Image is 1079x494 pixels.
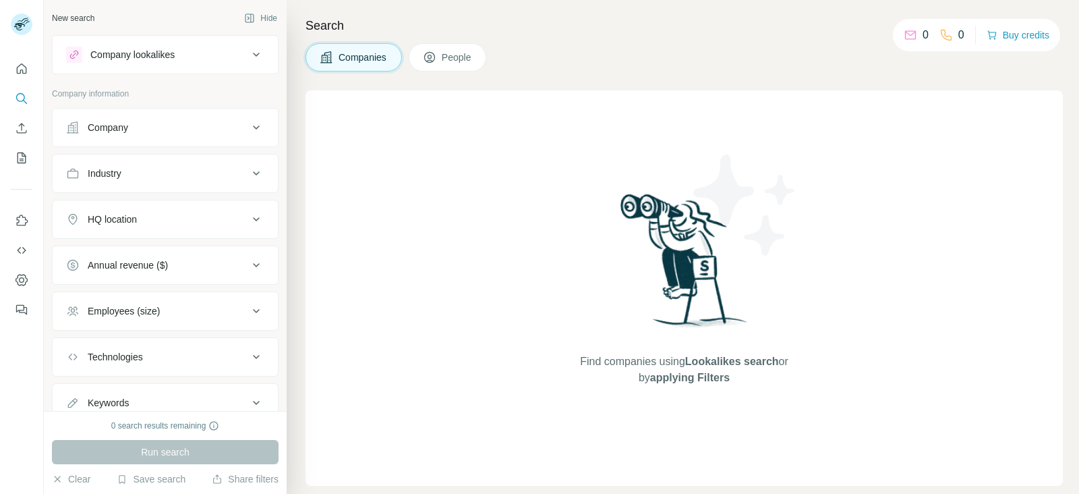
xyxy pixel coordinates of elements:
button: Buy credits [987,26,1049,45]
button: Company [53,111,278,144]
button: Company lookalikes [53,38,278,71]
button: Hide [235,8,287,28]
button: Share filters [212,472,279,486]
button: Feedback [11,298,32,322]
div: Employees (size) [88,304,160,318]
span: Find companies using or by [576,354,792,386]
button: Industry [53,157,278,190]
img: Surfe Illustration - Stars [684,144,806,266]
div: Industry [88,167,121,180]
div: HQ location [88,213,137,226]
div: Company [88,121,128,134]
button: Clear [52,472,90,486]
div: 0 search results remaining [111,420,220,432]
button: Save search [117,472,185,486]
button: Annual revenue ($) [53,249,278,281]
span: Lookalikes search [685,356,779,367]
h4: Search [305,16,1063,35]
button: Enrich CSV [11,116,32,140]
button: Quick start [11,57,32,81]
button: My lists [11,146,32,170]
p: 0 [923,27,929,43]
button: Search [11,86,32,111]
button: Technologies [53,341,278,373]
button: Use Surfe on LinkedIn [11,209,32,233]
span: People [442,51,473,64]
div: Technologies [88,350,143,364]
p: Company information [52,88,279,100]
button: HQ location [53,203,278,236]
img: Surfe Illustration - Woman searching with binoculars [614,190,755,341]
button: Employees (size) [53,295,278,327]
span: Companies [339,51,388,64]
div: New search [52,12,94,24]
p: 0 [958,27,964,43]
div: Annual revenue ($) [88,258,168,272]
div: Company lookalikes [90,48,175,61]
button: Use Surfe API [11,238,32,263]
button: Keywords [53,387,278,419]
span: applying Filters [650,372,730,383]
div: Keywords [88,396,129,410]
button: Dashboard [11,268,32,292]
